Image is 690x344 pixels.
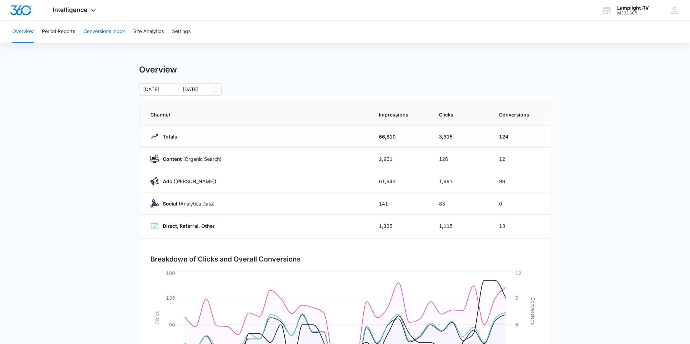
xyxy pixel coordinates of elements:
[431,125,491,148] td: 3,315
[159,155,222,163] p: (Organic Search)
[431,148,491,170] td: 126
[159,178,216,185] p: ([PERSON_NAME])
[617,11,649,15] div: account id
[431,192,491,215] td: 83
[159,133,177,140] p: Totals
[163,156,182,162] strong: Content
[42,21,75,43] button: Period Reports
[150,155,159,163] img: Content
[183,86,211,93] input: End date
[499,111,540,118] span: Conversions
[371,125,431,148] td: 66,810
[139,65,177,75] h1: Overview
[491,170,551,192] td: 99
[143,86,172,93] input: Start date
[515,295,518,301] tspan: 9
[515,322,518,328] tspan: 6
[163,223,215,229] strong: Direct, Referral, Other
[617,5,649,11] div: account name
[371,148,431,170] td: 2,901
[133,21,164,43] button: Site Analytics
[491,215,551,237] td: 13
[53,6,88,13] span: Intelligence
[169,322,175,328] tspan: 90
[371,215,431,237] td: 1,825
[491,192,551,215] td: 0
[174,87,180,92] span: to
[439,111,483,118] span: Clicks
[166,295,175,301] tspan: 135
[150,177,159,185] img: Ads
[163,201,177,207] strong: Social
[12,21,34,43] button: Overview
[379,111,422,118] span: Impressions
[371,192,431,215] td: 141
[159,200,215,207] p: (Analytics Data)
[150,199,159,208] img: Social
[371,170,431,192] td: 61,943
[150,111,362,118] span: Channel
[172,21,191,43] button: Settings
[150,254,301,264] h3: Breakdown of Clicks and Overall Conversions
[491,148,551,170] td: 12
[515,270,521,276] tspan: 12
[431,170,491,192] td: 1,991
[83,21,125,43] button: Conversions Inbox
[163,178,172,184] strong: Ads
[491,125,551,148] td: 124
[174,87,180,92] span: swap-right
[530,297,536,325] tspan: Conversions
[166,270,175,276] tspan: 180
[154,311,160,325] tspan: Clicks
[431,215,491,237] td: 1,115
